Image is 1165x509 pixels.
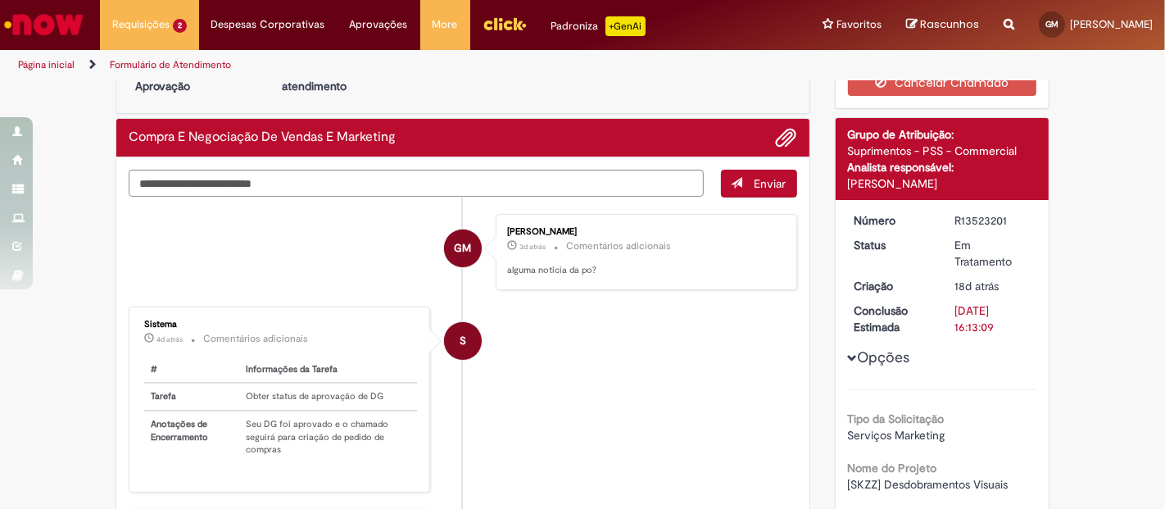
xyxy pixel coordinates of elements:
ul: Trilhas de página [12,50,764,80]
textarea: Digite sua mensagem aqui... [129,170,704,197]
th: Tarefa [144,383,239,411]
div: System [444,322,482,360]
img: click_logo_yellow_360x200.png [483,11,527,36]
time: 26/09/2025 10:25:20 [519,242,546,252]
button: Enviar [721,170,797,198]
a: Página inicial [18,58,75,71]
dt: Status [842,237,943,253]
span: Despesas Corporativas [211,16,325,33]
span: Aprovações [350,16,408,33]
h2: Compra E Negociação De Vendas E Marketing Histórico de tíquete [129,130,396,145]
span: [PERSON_NAME] [1070,17,1153,31]
span: Serviços Marketing [848,428,945,443]
div: Grupo de Atribuição: [848,126,1037,143]
div: Padroniza [551,16,646,36]
a: Rascunhos [906,17,979,33]
img: ServiceNow [2,8,86,41]
a: Formulário de Atendimento [110,58,231,71]
small: Comentários adicionais [566,239,671,253]
th: Informações da Tarefa [239,357,417,384]
span: 2 [173,19,187,33]
button: Adicionar anexos [776,127,797,148]
span: GM [454,229,471,268]
div: 11/09/2025 15:13:02 [954,278,1031,294]
div: Em Tratamento [954,237,1031,270]
button: Cancelar Chamado [848,70,1037,96]
div: R13523201 [954,212,1031,229]
span: 4d atrás [156,334,183,344]
span: 3d atrás [519,242,546,252]
td: Obter status de aprovação de DG [239,383,417,411]
time: 25/09/2025 13:01:23 [156,334,183,344]
div: [DATE] 16:13:09 [954,302,1031,335]
span: S [460,321,466,361]
div: Analista responsável: [848,159,1037,175]
p: +GenAi [605,16,646,36]
span: 18d atrás [954,279,999,293]
p: alguma noticia da po? [507,264,780,277]
th: # [144,357,239,384]
div: [PERSON_NAME] [507,227,780,237]
div: Gustavo Henrique Correa Monteiro [444,230,482,267]
b: Nome do Projeto [848,461,937,475]
span: Rascunhos [920,16,979,32]
div: Suprimentos - PSS - Commercial [848,143,1037,159]
span: Requisições [112,16,170,33]
span: GM [1045,19,1058,30]
th: Anotações de Encerramento [144,411,239,463]
b: Tipo da Solicitação [848,411,945,426]
div: Sistema [144,320,417,329]
td: Seu DG foi aprovado e o chamado seguirá para criação de pedido de compras [239,411,417,463]
div: [PERSON_NAME] [848,175,1037,192]
small: Comentários adicionais [203,332,308,346]
time: 11/09/2025 15:13:02 [954,279,999,293]
span: Favoritos [836,16,882,33]
dt: Conclusão Estimada [842,302,943,335]
dt: Número [842,212,943,229]
span: Enviar [755,176,786,191]
span: More [433,16,458,33]
span: [SKZZ] Desdobramentos Visuais [848,477,1009,492]
dt: Criação [842,278,943,294]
